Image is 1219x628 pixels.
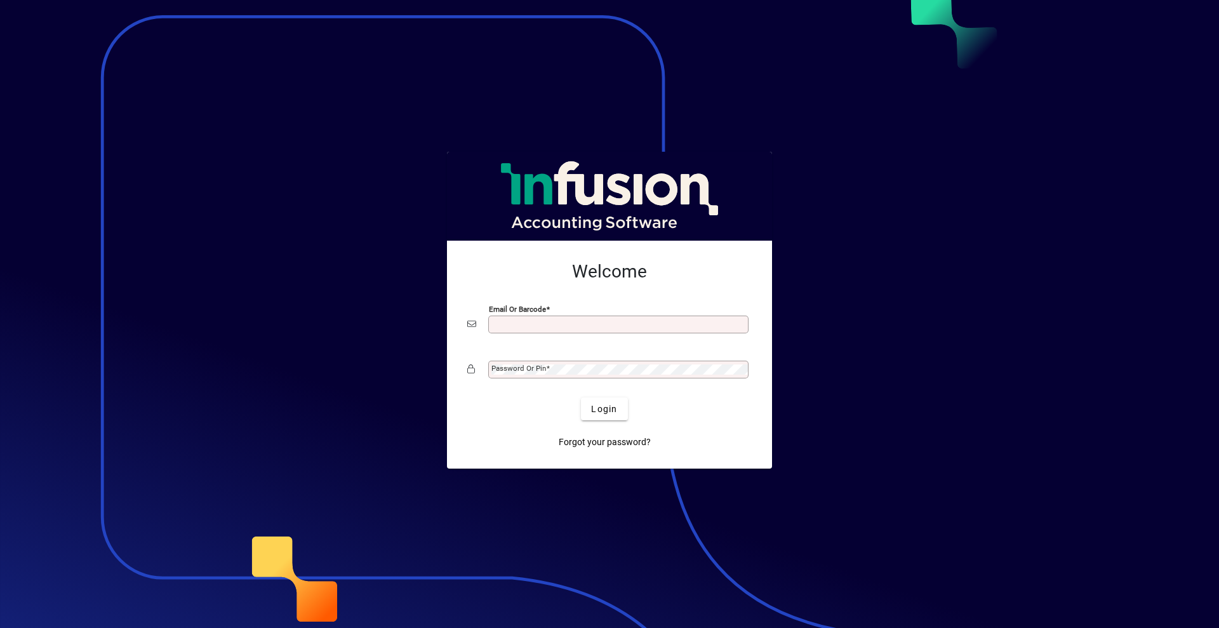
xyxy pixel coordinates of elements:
[467,261,752,283] h2: Welcome
[489,305,546,314] mat-label: Email or Barcode
[591,403,617,416] span: Login
[554,431,656,453] a: Forgot your password?
[581,398,627,420] button: Login
[559,436,651,449] span: Forgot your password?
[491,364,546,373] mat-label: Password or Pin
